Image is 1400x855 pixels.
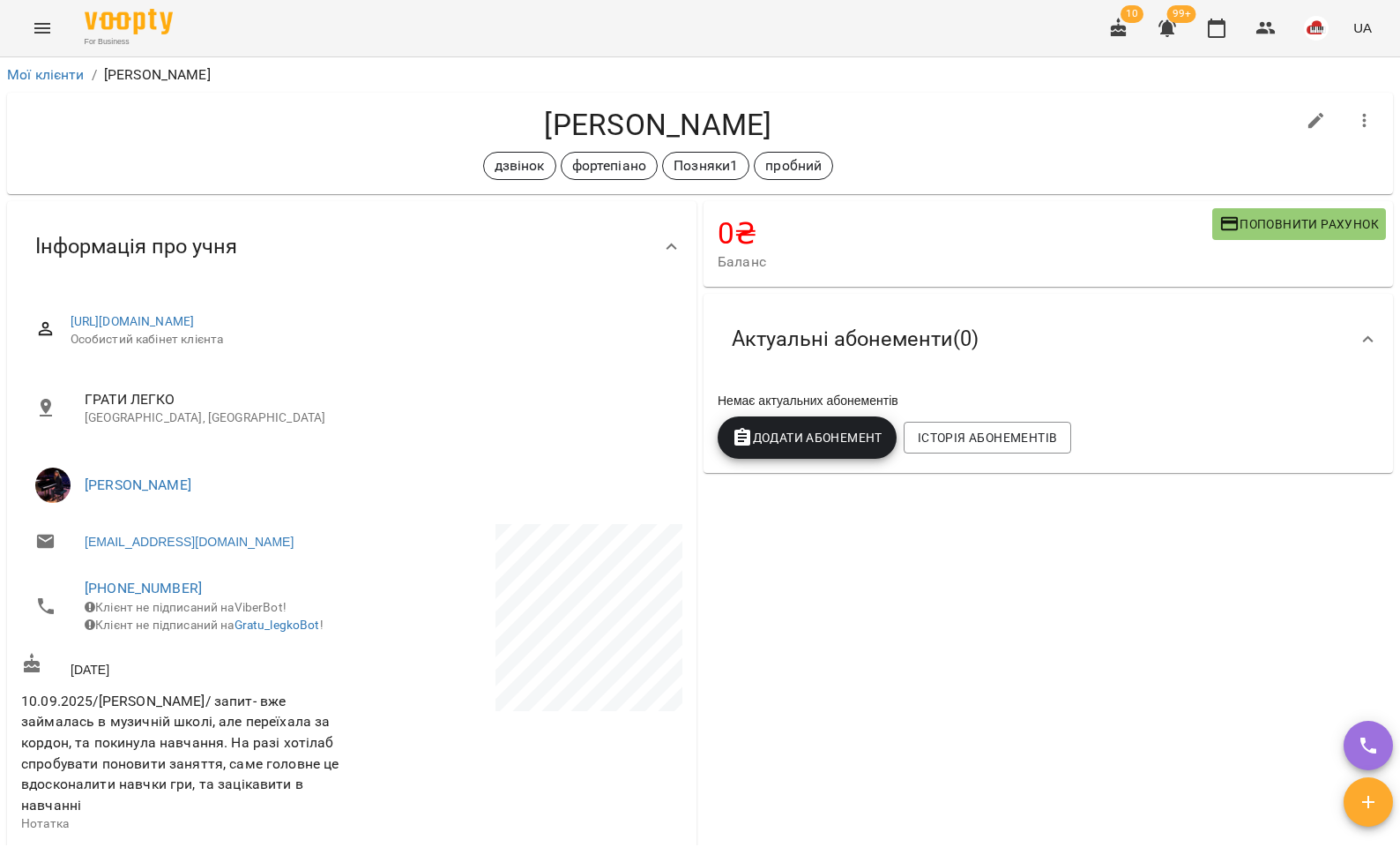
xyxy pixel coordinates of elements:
span: Історія абонементів [918,427,1057,448]
a: Gratu_legkoBot [235,618,320,632]
button: Додати Абонемент [718,416,897,459]
p: [GEOGRAPHIC_DATA], [GEOGRAPHIC_DATA] [85,409,668,427]
a: [PHONE_NUMBER] [85,580,202,596]
div: фортепіано [561,152,658,180]
div: [DATE] [18,649,352,682]
img: Юлія КРАВЧЕНКО [35,468,71,503]
span: 10.09.2025/[PERSON_NAME]/ запит- вже займалась в музичній школі, але переїхала за кордон, та поки... [21,693,339,814]
img: 42377b0de29e0fb1f7aad4b12e1980f7.jpeg [1304,16,1329,41]
div: Позняки1 [662,152,749,180]
span: Клієнт не підписаний на ViberBot! [85,600,287,614]
p: Нотатка [21,815,348,833]
a: [EMAIL_ADDRESS][DOMAIN_NAME] [85,533,294,551]
p: дзвінок [495,155,545,176]
p: Позняки1 [674,155,738,176]
span: Додати Абонемент [732,427,882,448]
a: [URL][DOMAIN_NAME] [71,314,195,328]
span: Актуальні абонементи ( 0 ) [732,326,979,353]
button: Menu [21,7,63,49]
p: [PERSON_NAME] [104,64,211,86]
span: Особистий кабінет клієнта [71,331,668,349]
div: Інформація про учня [7,201,696,292]
span: Інформація про учня [35,233,237,260]
span: ГРАТИ ЛЕГКО [85,389,668,410]
button: Історія абонементів [904,422,1071,454]
h4: [PERSON_NAME] [21,107,1295,143]
span: Баланс [718,251,1212,273]
button: Поповнити рахунок [1212,208,1386,240]
span: Клієнт не підписаний на ! [85,618,324,632]
div: Немає актуальних абонементів [714,388,1382,413]
div: пробний [754,152,833,180]
p: фортепіано [572,155,646,176]
h4: 0 ₴ [718,215,1212,251]
span: 10 [1121,5,1143,23]
li: / [92,64,97,86]
a: Мої клієнти [7,66,85,83]
span: For Business [85,36,173,48]
div: дзвінок [483,152,556,180]
span: 99+ [1167,5,1196,23]
p: пробний [765,155,822,176]
img: Voopty Logo [85,9,173,34]
nav: breadcrumb [7,64,1393,86]
span: Поповнити рахунок [1219,214,1379,235]
button: UA [1346,11,1379,44]
div: Актуальні абонементи(0) [704,294,1393,385]
a: [PERSON_NAME] [85,476,191,493]
span: UA [1353,19,1372,37]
